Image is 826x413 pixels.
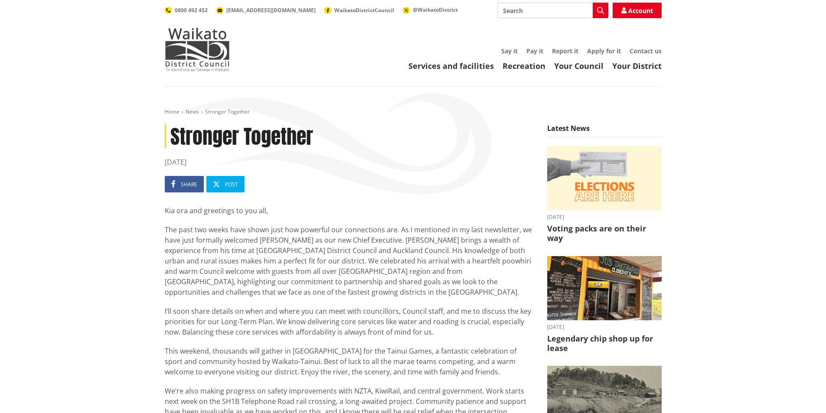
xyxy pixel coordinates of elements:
p: I’ll soon share details on when and where you can meet with councillors, Council staff, and me to... [165,306,534,337]
time: [DATE] [547,215,662,220]
h3: Voting packs are on their way [547,224,662,243]
img: Elections are here [547,146,662,211]
a: Share [165,176,204,192]
a: WaikatoDistrictCouncil [324,7,394,14]
img: Jo's takeaways, Papahua Reserve, Raglan [547,256,662,321]
time: [DATE] [547,325,662,330]
a: Account [613,3,662,18]
a: [DATE] Voting packs are on their way [547,146,662,243]
a: Recreation [503,61,545,71]
a: Contact us [630,47,662,55]
span: Stronger Together [205,108,250,115]
a: Home [165,108,180,115]
span: WaikatoDistrictCouncil [334,7,394,14]
a: Your Council [554,61,604,71]
span: Post [225,181,238,188]
span: [EMAIL_ADDRESS][DOMAIN_NAME] [226,7,316,14]
p: This weekend, thousands will gather in [GEOGRAPHIC_DATA] for the Tainui Games, a fantastic celebr... [165,346,534,377]
a: Report it [552,47,578,55]
h3: Legendary chip shop up for lease [547,334,662,353]
img: Waikato District Council - Te Kaunihera aa Takiwaa o Waikato [165,28,230,71]
a: Apply for it [587,47,621,55]
p: Kia ora and greetings to you all, [165,205,534,216]
time: [DATE] [165,157,534,167]
a: Post [206,176,245,192]
a: 0800 492 452 [165,7,208,14]
a: Pay it [526,47,543,55]
a: [EMAIL_ADDRESS][DOMAIN_NAME] [216,7,316,14]
a: Services and facilities [408,61,494,71]
a: @WaikatoDistrict [403,6,458,13]
span: 0800 492 452 [175,7,208,14]
a: News [186,108,199,115]
nav: breadcrumb [165,108,662,116]
a: Say it [501,47,518,55]
span: Share [181,181,197,188]
h1: Stronger Together [165,124,534,148]
a: Outdoor takeaway stand with chalkboard menus listing various foods, like burgers and chips. A fri... [547,256,662,353]
span: @WaikatoDistrict [413,6,458,13]
input: Search input [497,3,608,18]
p: The past two weeks have shown just how powerful our connections are. As I mentioned in my last ne... [165,224,534,297]
h5: Latest News [547,124,662,137]
a: Your District [612,61,662,71]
